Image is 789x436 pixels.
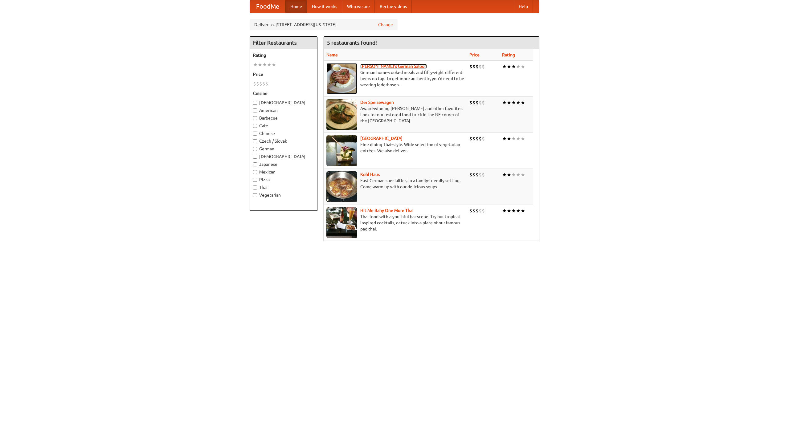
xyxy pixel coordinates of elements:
input: Mexican [253,170,257,174]
label: [DEMOGRAPHIC_DATA] [253,100,314,106]
li: ★ [502,135,507,142]
label: German [253,146,314,152]
li: ★ [502,63,507,70]
input: German [253,147,257,151]
input: [DEMOGRAPHIC_DATA] [253,101,257,105]
li: ★ [521,171,525,178]
li: ★ [507,171,511,178]
li: $ [479,99,482,106]
li: ★ [502,207,507,214]
a: Help [514,0,533,13]
p: German home-cooked meals and fifty-eight different beers on tap. To get more authentic, you'd nee... [326,69,464,88]
li: $ [472,135,476,142]
li: ★ [502,171,507,178]
li: $ [472,63,476,70]
li: ★ [516,99,521,106]
li: $ [469,207,472,214]
li: ★ [521,135,525,142]
label: American [253,107,314,113]
input: Thai [253,185,257,189]
input: Chinese [253,132,257,136]
li: ★ [521,63,525,70]
li: ★ [511,99,516,106]
li: ★ [507,207,511,214]
a: [GEOGRAPHIC_DATA] [360,136,403,141]
li: ★ [516,63,521,70]
a: Rating [502,52,515,57]
li: $ [469,63,472,70]
label: Japanese [253,161,314,167]
label: Thai [253,184,314,190]
img: satay.jpg [326,135,357,166]
input: Japanese [253,162,257,166]
a: Who we are [342,0,375,13]
li: $ [265,80,268,87]
li: ★ [507,63,511,70]
b: [PERSON_NAME]'s German Saloon [360,64,427,69]
div: Deliver to: [STREET_ADDRESS][US_STATE] [250,19,398,30]
li: $ [472,99,476,106]
label: [DEMOGRAPHIC_DATA] [253,153,314,160]
a: Kohl Haus [360,172,380,177]
li: ★ [258,61,262,68]
label: Cafe [253,123,314,129]
img: esthers.jpg [326,63,357,94]
a: Home [285,0,307,13]
h4: Filter Restaurants [250,37,317,49]
p: Thai food with a youthful bar scene. Try our tropical inspired cocktails, or tuck into a plate of... [326,214,464,232]
input: American [253,108,257,112]
li: ★ [507,99,511,106]
li: $ [256,80,259,87]
input: Cafe [253,124,257,128]
label: Czech / Slovak [253,138,314,144]
li: $ [472,207,476,214]
li: $ [476,135,479,142]
label: Vegetarian [253,192,314,198]
li: $ [259,80,262,87]
li: ★ [511,63,516,70]
a: How it works [307,0,342,13]
li: ★ [521,99,525,106]
li: ★ [516,135,521,142]
a: Der Speisewagen [360,100,394,105]
li: $ [482,99,485,106]
li: $ [253,80,256,87]
li: $ [476,171,479,178]
input: Vegetarian [253,193,257,197]
li: $ [469,99,472,106]
li: $ [469,135,472,142]
li: $ [472,171,476,178]
input: [DEMOGRAPHIC_DATA] [253,155,257,159]
li: $ [479,63,482,70]
label: Barbecue [253,115,314,121]
li: $ [469,171,472,178]
a: Hit Me Baby One More Thai [360,208,414,213]
img: kohlhaus.jpg [326,171,357,202]
li: $ [476,207,479,214]
li: $ [479,207,482,214]
input: Pizza [253,178,257,182]
li: ★ [267,61,272,68]
li: ★ [262,61,267,68]
li: ★ [516,171,521,178]
li: $ [262,80,265,87]
li: $ [479,135,482,142]
label: Pizza [253,177,314,183]
ng-pluralize: 5 restaurants found! [327,40,377,46]
a: Price [469,52,480,57]
input: Czech / Slovak [253,139,257,143]
p: Award-winning [PERSON_NAME] and other favorites. Look for our restored food truck in the NE corne... [326,105,464,124]
p: East German specialties, in a family-friendly setting. Come warm up with our delicious soups. [326,177,464,190]
h5: Rating [253,52,314,58]
a: FoodMe [250,0,285,13]
label: Mexican [253,169,314,175]
li: $ [482,63,485,70]
h5: Cuisine [253,90,314,96]
a: Recipe videos [375,0,412,13]
li: ★ [502,99,507,106]
input: Barbecue [253,116,257,120]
